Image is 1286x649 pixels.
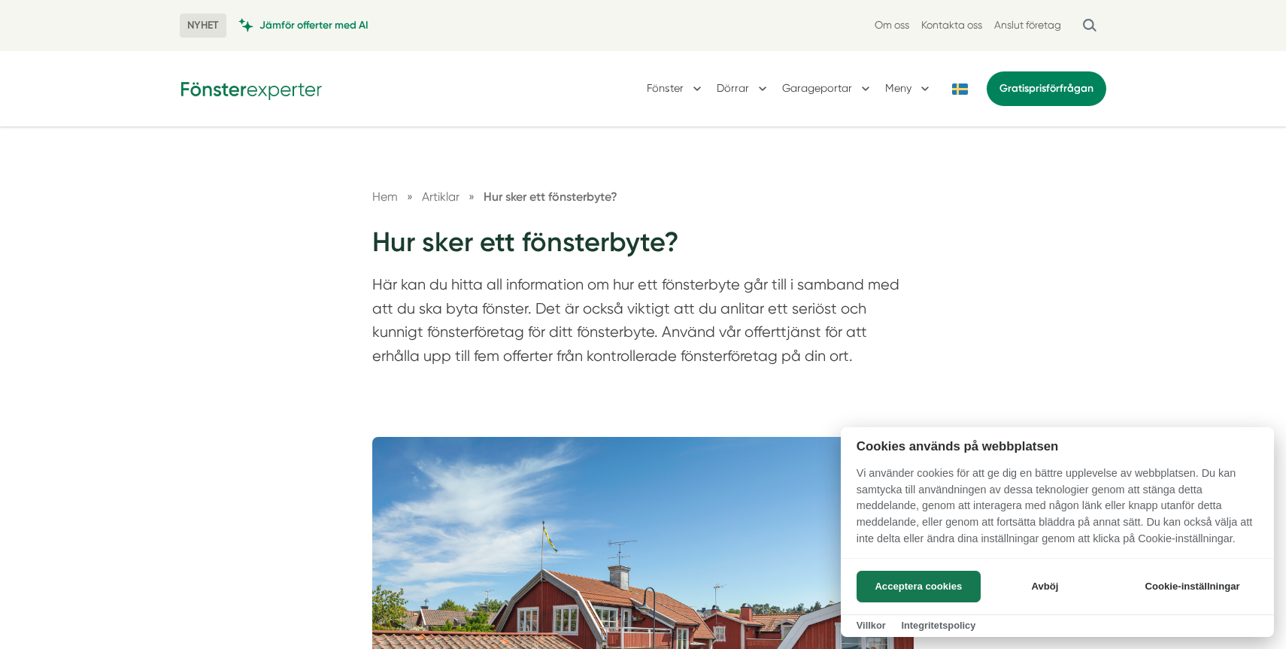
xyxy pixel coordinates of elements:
p: Vi använder cookies för att ge dig en bättre upplevelse av webbplatsen. Du kan samtycka till anvä... [841,466,1274,557]
a: Integritetspolicy [901,620,975,631]
button: Acceptera cookies [857,571,981,602]
a: Villkor [857,620,886,631]
button: Cookie-inställningar [1127,571,1258,602]
button: Avböj [985,571,1105,602]
h2: Cookies används på webbplatsen [841,439,1274,453]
